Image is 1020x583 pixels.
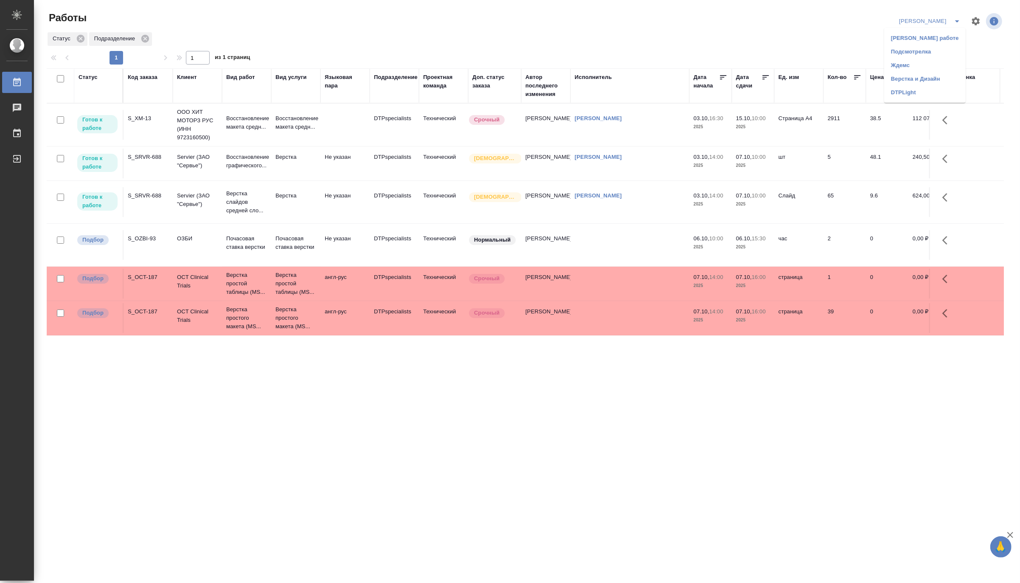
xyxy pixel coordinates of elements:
li: DTPLight [884,86,966,99]
div: Статус [79,73,98,82]
div: Доп. статус заказа [472,73,517,90]
div: Вид работ [226,73,255,82]
p: 03.10, [694,192,709,199]
td: 0,00 ₽ [908,303,951,333]
button: Здесь прячутся важные кнопки [937,187,958,208]
td: 39 [823,303,866,333]
td: Технический [419,187,468,217]
p: Верстка простой таблицы (MS... [275,271,316,296]
td: Не указан [320,149,370,178]
div: Вид услуги [275,73,307,82]
td: 0 [866,230,908,260]
p: [DEMOGRAPHIC_DATA] [474,154,517,163]
a: [PERSON_NAME] [575,115,622,121]
span: Настроить таблицу [966,11,986,31]
p: OCT Clinical Trials [177,273,218,290]
button: Здесь прячутся важные кнопки [937,303,958,324]
div: S_SRVR-688 [128,153,169,161]
p: 14:00 [709,192,723,199]
span: 🙏 [994,538,1008,556]
td: Технический [419,230,468,260]
div: Статус [48,32,87,46]
div: split button [897,14,966,28]
p: 14:00 [709,154,723,160]
p: Срочный [474,309,500,317]
td: англ-рус [320,303,370,333]
li: [PERSON_NAME] работе [884,31,966,45]
p: Восстановление макета средн... [275,114,316,131]
p: 15.10, [736,115,752,121]
p: Верстка простого макета (MS... [275,305,316,331]
div: S_OCT-187 [128,307,169,316]
td: [PERSON_NAME] [521,187,570,217]
p: 2025 [736,123,770,131]
p: 2025 [694,161,728,170]
p: 2025 [694,123,728,131]
div: Дата начала [694,73,719,90]
td: DTPspecialists [370,303,419,333]
p: 14:00 [709,308,723,315]
li: Подсмотрелка [884,45,966,59]
p: Срочный [474,274,500,283]
td: Не указан [320,230,370,260]
div: Цена [870,73,884,82]
div: Языковая пара [325,73,365,90]
p: Подразделение [94,34,138,43]
p: Срочный [474,115,500,124]
td: [PERSON_NAME] [521,303,570,333]
p: 06.10, [736,235,752,242]
p: Готов к работе [82,193,112,210]
div: Дата сдачи [736,73,761,90]
td: 2911 [823,110,866,140]
p: 2025 [694,243,728,251]
td: 9.6 [866,187,908,217]
div: Проектная команда [423,73,464,90]
div: S_OCT-187 [128,273,169,282]
div: Исполнитель может приступить к работе [76,153,118,173]
button: Здесь прячутся важные кнопки [937,230,958,251]
div: Можно подбирать исполнителей [76,307,118,319]
td: DTPspecialists [370,187,419,217]
td: 2 [823,230,866,260]
td: 112 073,50 ₽ [908,110,951,140]
td: 0 [866,269,908,299]
div: Код заказа [128,73,157,82]
p: Нормальный [474,236,511,244]
td: Не указан [320,187,370,217]
span: Посмотреть информацию [986,13,1004,29]
p: 2025 [736,243,770,251]
div: S_XM-13 [128,114,169,123]
p: Почасовая ставка верстки [226,234,267,251]
p: 06.10, [694,235,709,242]
p: 07.10, [736,274,752,280]
div: S_OZBI-93 [128,234,169,243]
div: Ед. изм [778,73,799,82]
li: Верстка и Дизайн [884,72,966,86]
div: Можно подбирать исполнителей [76,273,118,284]
td: 0,00 ₽ [908,230,951,260]
p: 2025 [694,316,728,324]
p: Подбор [82,236,104,244]
td: 65 [823,187,866,217]
td: [PERSON_NAME] [521,110,570,140]
td: DTPspecialists [370,110,419,140]
td: час [774,230,823,260]
p: Верстка простого макета (MS... [226,305,267,331]
button: 🙏 [990,536,1012,558]
td: [PERSON_NAME] [521,230,570,260]
p: 2025 [736,161,770,170]
td: 0,00 ₽ [908,269,951,299]
p: 07.10, [694,274,709,280]
button: Здесь прячутся важные кнопки [937,110,958,130]
td: Страница А4 [774,110,823,140]
p: Подбор [82,274,104,283]
p: 2025 [736,200,770,208]
div: Исполнитель [575,73,612,82]
p: Верстка простой таблицы (MS... [226,271,267,296]
p: Готов к работе [82,154,112,171]
p: ООО ХИТ МОТОРЗ РУС (ИНН 9723160500) [177,108,218,142]
div: Оценка [955,73,975,82]
div: Автор последнего изменения [525,73,566,99]
p: 16:00 [752,308,766,315]
p: 10:00 [752,115,766,121]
